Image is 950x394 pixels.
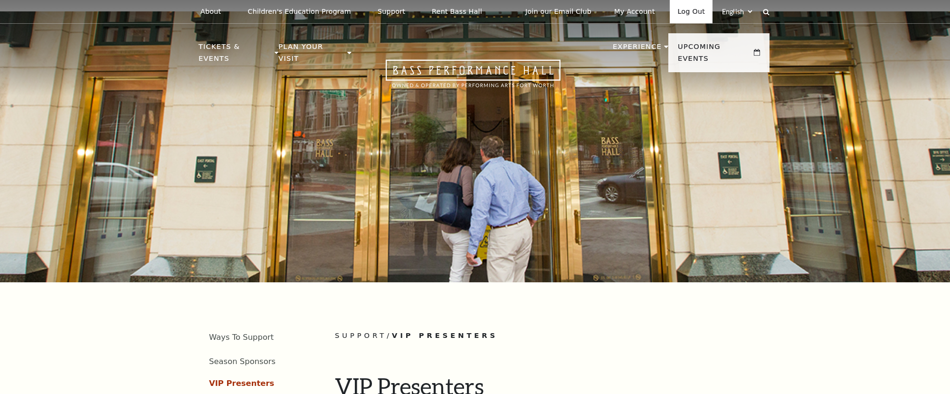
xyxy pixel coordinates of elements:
[335,331,387,339] span: Support
[613,41,662,58] p: Experience
[432,8,482,16] p: Rent Bass Hall
[247,8,351,16] p: Children's Education Program
[678,41,751,70] p: Upcoming Events
[209,357,275,366] a: Season Sponsors
[392,331,498,339] span: VIP Presenters
[720,7,754,16] select: Select:
[378,8,405,16] p: Support
[209,379,274,388] a: VIP Presenters
[200,8,221,16] p: About
[335,330,769,342] p: /
[209,333,274,342] a: Ways To Support
[278,41,345,70] p: Plan Your Visit
[199,41,272,70] p: Tickets & Events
